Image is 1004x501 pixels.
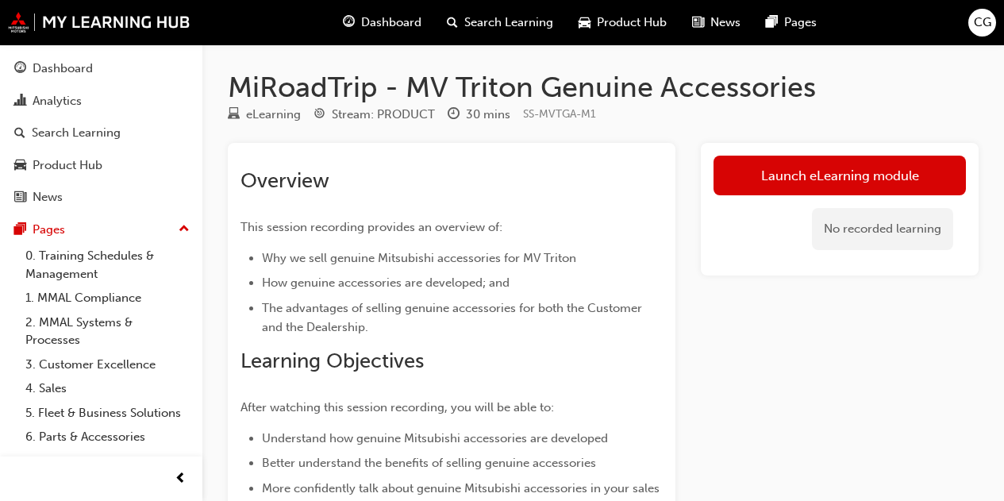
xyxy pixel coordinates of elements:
[262,276,510,290] span: How genuine accessories are developed; and
[812,208,953,250] div: No recorded learning
[710,13,740,32] span: News
[968,9,996,37] button: CG
[8,12,190,33] img: mmal
[579,13,590,33] span: car-icon
[228,70,979,105] h1: MiRoadTrip - MV Triton Genuine Accessories
[240,220,502,234] span: This session recording provides an overview of:
[753,6,829,39] a: pages-iconPages
[33,156,102,175] div: Product Hub
[14,223,26,237] span: pages-icon
[314,108,325,122] span: target-icon
[33,92,82,110] div: Analytics
[19,244,196,286] a: 0. Training Schedules & Management
[466,106,510,124] div: 30 mins
[448,105,510,125] div: Duration
[766,13,778,33] span: pages-icon
[6,215,196,245] button: Pages
[692,13,704,33] span: news-icon
[434,6,566,39] a: search-iconSearch Learning
[19,425,196,449] a: 6. Parts & Accessories
[262,251,576,265] span: Why we sell genuine Mitsubishi accessories for MV Triton
[6,51,196,215] button: DashboardAnalyticsSearch LearningProduct HubNews
[566,6,679,39] a: car-iconProduct Hub
[240,349,424,373] span: Learning Objectives
[523,107,596,121] span: Learning resource code
[6,151,196,180] a: Product Hub
[33,221,65,239] div: Pages
[361,13,421,32] span: Dashboard
[33,188,63,206] div: News
[175,469,187,489] span: prev-icon
[6,118,196,148] a: Search Learning
[14,94,26,109] span: chart-icon
[6,183,196,212] a: News
[228,105,301,125] div: Type
[240,400,554,414] span: After watching this session recording, you will be able to:
[246,106,301,124] div: eLearning
[19,310,196,353] a: 2. MMAL Systems & Processes
[314,105,435,125] div: Stream
[262,301,645,334] span: The advantages of selling genuine accessories for both the Customer and the Dealership.
[14,126,25,141] span: search-icon
[447,13,458,33] span: search-icon
[464,13,553,32] span: Search Learning
[6,54,196,83] a: Dashboard
[597,13,667,32] span: Product Hub
[784,13,817,32] span: Pages
[240,168,329,193] span: Overview
[33,60,93,78] div: Dashboard
[19,449,196,474] a: 7. Service
[19,353,196,377] a: 3. Customer Excellence
[14,62,26,76] span: guage-icon
[19,286,196,310] a: 1. MMAL Compliance
[6,87,196,116] a: Analytics
[32,124,121,142] div: Search Learning
[19,401,196,426] a: 5. Fleet & Business Solutions
[679,6,753,39] a: news-iconNews
[714,156,966,195] a: Launch eLearning module
[332,106,435,124] div: Stream: PRODUCT
[343,13,355,33] span: guage-icon
[179,219,190,240] span: up-icon
[228,108,240,122] span: learningResourceType_ELEARNING-icon
[14,159,26,173] span: car-icon
[19,376,196,401] a: 4. Sales
[262,456,596,470] span: Better understand the benefits of selling genuine accessories
[14,191,26,205] span: news-icon
[262,431,608,445] span: Understand how genuine Mitsubishi accessories are developed
[330,6,434,39] a: guage-iconDashboard
[974,13,991,32] span: CG
[448,108,460,122] span: clock-icon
